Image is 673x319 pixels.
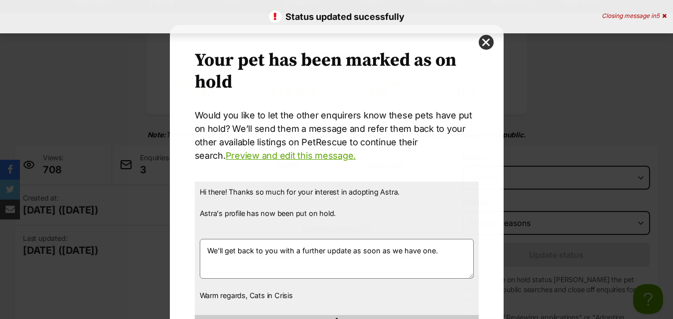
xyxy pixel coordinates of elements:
span: 5 [656,12,660,19]
button: close [479,35,494,50]
p: Warm regards, Cats in Crisis [200,290,474,301]
textarea: We'll get back to you with a further update as soon as we have one. [200,239,474,279]
div: Closing message in [602,12,667,19]
p: Status updated sucessfully [10,10,663,23]
a: Preview and edit this message. [226,150,356,161]
p: Hi there! Thanks so much for your interest in adopting Astra. Astra's profile has now been put on... [200,187,474,229]
h2: Your pet has been marked as on hold [195,50,479,94]
p: Would you like to let the other enquirers know these pets have put on hold? We’ll send them a mes... [195,108,479,162]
